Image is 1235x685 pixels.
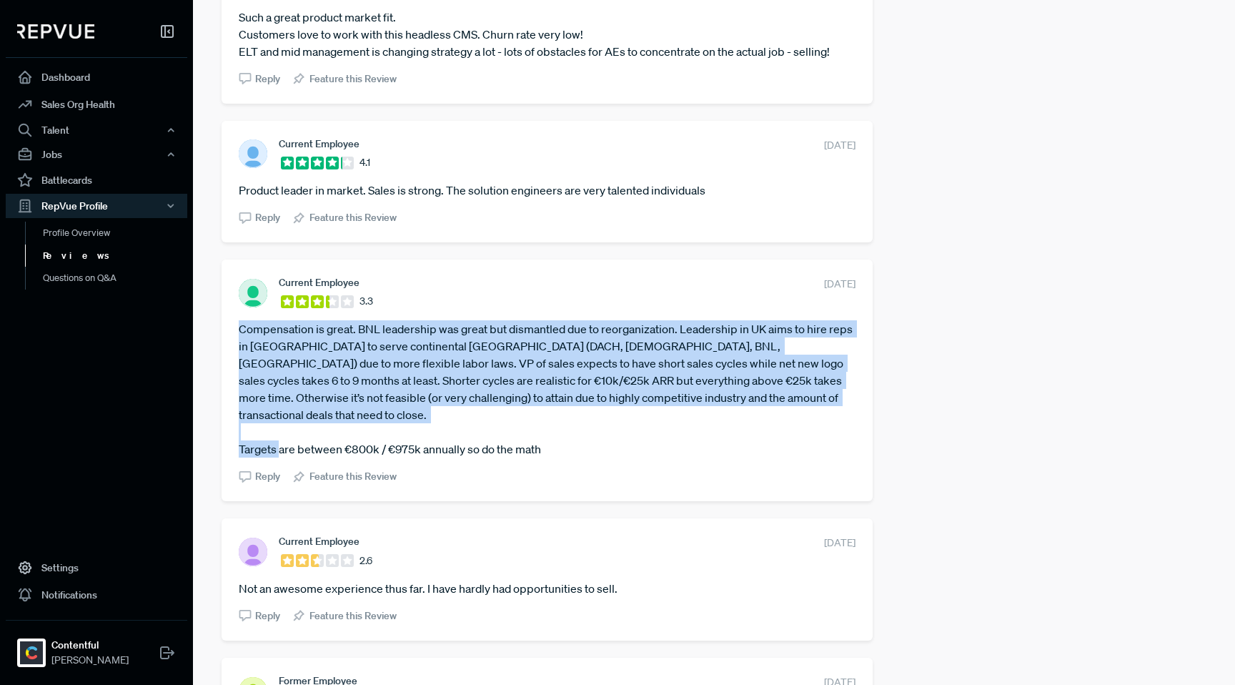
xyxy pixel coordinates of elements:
span: Reply [255,72,280,87]
span: Feature this Review [309,72,397,87]
span: Current Employee [279,277,359,288]
span: Reply [255,469,280,484]
a: Dashboard [6,64,187,91]
span: [DATE] [824,536,855,551]
span: [DATE] [824,277,855,292]
span: [DATE] [824,138,855,153]
span: Feature this Review [309,469,397,484]
a: Reviews [25,245,207,267]
span: 2.6 [359,553,372,568]
span: [PERSON_NAME] [51,653,129,668]
button: RepVue Profile [6,194,187,218]
article: Compensation is great. BNL leadership was great but dismantled due to reorganization. Leadership ... [239,320,855,458]
a: Questions on Q&A [25,267,207,290]
article: Such a great product market fit. Customers love to work with this headless CMS. Churn rate very l... [239,9,855,60]
span: 3.3 [359,294,373,309]
span: Current Employee [279,536,359,547]
span: Reply [255,210,280,225]
strong: Contentful [51,638,129,653]
article: Not an awesome experience thus far. I have hardly had opportunities to sell. [239,580,855,597]
button: Talent [6,118,187,142]
a: Battlecards [6,167,187,194]
img: RepVue [17,24,94,39]
a: Settings [6,554,187,581]
span: Feature this Review [309,210,397,225]
button: Jobs [6,142,187,167]
a: Sales Org Health [6,91,187,118]
span: Feature this Review [309,608,397,624]
img: Contentful [20,641,43,664]
article: Product leader in market. Sales is strong. The solution engineers are very talented individuals [239,182,855,199]
a: Profile Overview [25,222,207,245]
span: 4.1 [359,155,370,170]
a: ContentfulContentful[PERSON_NAME] [6,620,187,674]
a: Notifications [6,581,187,608]
span: Reply [255,608,280,624]
span: Current Employee [279,138,359,149]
